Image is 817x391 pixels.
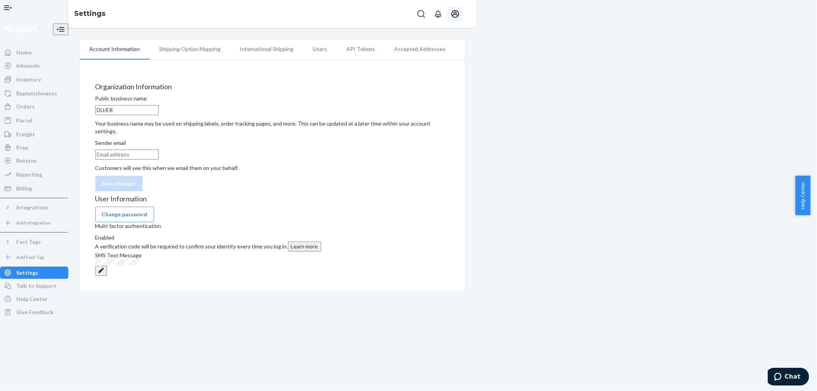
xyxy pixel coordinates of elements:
[288,241,321,252] button: Learn more
[75,9,106,18] a: Settings
[16,144,28,151] div: Prep
[95,83,450,91] h4: Organization Information
[16,76,41,83] div: Inventory
[16,171,42,178] div: Reporting
[16,157,37,165] div: Returns
[16,131,35,138] div: Freight
[16,185,32,192] div: Billing
[16,282,56,290] div: Talk to Support
[16,103,35,110] div: Orders
[95,139,126,146] span: Sender email
[303,39,337,59] li: Users
[447,6,463,22] button: Open account menu
[150,39,231,59] li: Shipping Option Mapping
[16,49,32,56] div: Home
[95,252,450,266] div: SMS Text Message
[95,105,159,115] input: Public business name
[16,62,40,70] div: Inbounds
[337,39,385,59] li: API Tokens
[95,195,450,203] h4: User Information
[385,39,456,59] li: Accepted Addresses
[95,150,159,160] input: Sender email
[95,95,147,102] span: Public business name
[795,176,810,215] button: Help Center
[53,24,68,35] button: Close Navigation
[95,120,450,135] p: Your business name may be used on shipping labels, order tracking pages, and more. This can be up...
[95,164,450,172] p: Customers will see this when we email them on your behalf.
[431,6,446,22] button: Open notifications
[16,269,38,277] div: Settings
[16,238,41,246] div: Fast Tags
[95,176,142,191] button: Save changes
[16,117,32,124] div: Parcel
[16,254,44,260] div: Add Fast Tag
[16,308,54,316] div: Give Feedback
[231,39,303,59] li: International Shipping
[414,6,429,22] button: Open Search Box
[95,266,107,276] button: Edit
[16,295,47,303] div: Help Center
[68,3,112,25] ol: breadcrumbs
[80,39,150,59] li: Account Information
[16,219,51,226] div: Add Integration
[95,222,450,230] p: Multi-factor authentication
[768,368,809,387] iframe: Opens a widget where you can chat to one of our agents
[95,241,450,252] div: A verification code will be required to confirm your identity every time you log in.
[95,207,154,222] button: Change password
[4,25,37,33] img: Flexport logo
[16,204,49,211] div: Integrations
[16,90,57,97] div: Replenishments
[95,234,450,241] div: Enabled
